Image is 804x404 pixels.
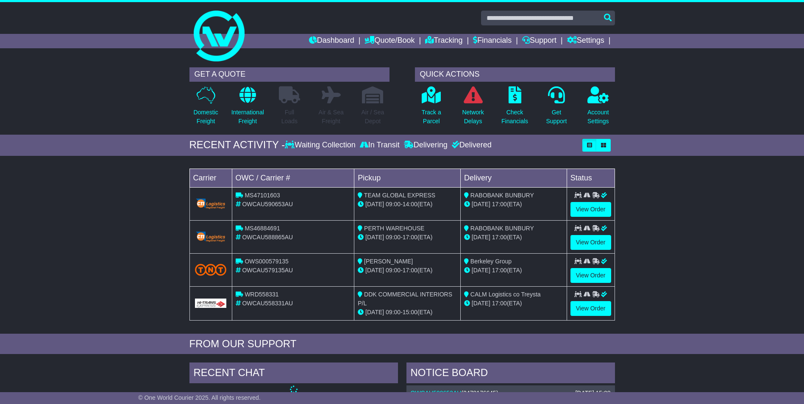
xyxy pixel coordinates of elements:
span: RABOBANK BUNBURY [470,225,534,232]
a: AccountSettings [587,86,609,130]
a: DomesticFreight [193,86,218,130]
div: FROM OUR SUPPORT [189,338,615,350]
span: 17:00 [403,234,417,241]
a: GetSupport [545,86,567,130]
a: View Order [570,301,611,316]
span: OWCAU588865AU [242,234,293,241]
span: © One World Courier 2025. All rights reserved. [138,394,261,401]
span: OWS000579135 [245,258,289,265]
p: Account Settings [587,108,609,126]
span: 15:00 [403,309,417,315]
div: (ETA) [464,233,563,242]
a: Financials [473,34,512,48]
a: View Order [570,235,611,250]
span: CALM Logistics co Treysta [470,291,541,298]
a: Track aParcel [421,86,442,130]
a: View Order [570,268,611,283]
span: [PERSON_NAME] [364,258,413,265]
img: GetCarrierServiceLogo [195,231,227,243]
div: [DATE] 15:08 [575,390,610,397]
div: (ETA) [464,200,563,209]
p: Network Delays [462,108,484,126]
span: OWCAU590653AU [242,201,293,208]
span: [DATE] [472,201,490,208]
div: (ETA) [464,266,563,275]
div: Delivering [402,141,450,150]
span: TEAM GLOBAL EXPRESS [364,192,435,199]
span: MS46884691 [245,225,280,232]
div: NOTICE BOARD [406,362,615,385]
a: Quote/Book [364,34,415,48]
span: OWCAU579135AU [242,267,293,274]
img: GetCarrierServiceLogo [195,198,227,210]
div: QUICK ACTIONS [415,67,615,82]
span: [DATE] [472,234,490,241]
span: 17:00 [492,300,507,307]
span: 17:00 [403,267,417,274]
a: OWCAU590653AU [411,390,462,396]
span: 09:00 [386,267,401,274]
span: DDK COMMERCIAL INTERIORS P/L [358,291,452,307]
p: Track a Parcel [422,108,441,126]
p: Air & Sea Freight [319,108,344,126]
div: Delivered [450,141,492,150]
div: - (ETA) [358,266,457,275]
span: 09:00 [386,201,401,208]
span: MS47101603 [245,192,280,199]
div: (ETA) [464,299,563,308]
img: GetCarrierServiceLogo [195,299,227,308]
div: - (ETA) [358,308,457,317]
td: Delivery [460,169,567,187]
div: RECENT CHAT [189,362,398,385]
span: 09:00 [386,234,401,241]
p: Get Support [546,108,567,126]
span: RABOBANK BUNBURY [470,192,534,199]
span: 17:00 [492,201,507,208]
a: InternationalFreight [231,86,264,130]
p: Air / Sea Depot [362,108,384,126]
a: NetworkDelays [462,86,484,130]
span: 14:00 [403,201,417,208]
span: [DATE] [472,300,490,307]
span: WRD558331 [245,291,278,298]
a: Settings [567,34,604,48]
span: 17:00 [492,267,507,274]
td: OWC / Carrier # [232,169,354,187]
td: Pickup [354,169,461,187]
a: Dashboard [309,34,354,48]
div: Waiting Collection [285,141,357,150]
span: [DATE] [365,309,384,315]
td: Carrier [189,169,232,187]
a: Support [522,34,556,48]
p: Full Loads [279,108,300,126]
span: [DATE] [365,201,384,208]
span: 09:00 [386,309,401,315]
p: Check Financials [501,108,528,126]
p: International Freight [231,108,264,126]
span: [DATE] [365,267,384,274]
img: TNT_Domestic.png [195,264,227,275]
a: CheckFinancials [501,86,529,130]
span: 2478176645 [463,390,496,396]
span: [DATE] [365,234,384,241]
span: 17:00 [492,234,507,241]
td: Status [567,169,615,187]
span: OWCAU558331AU [242,300,293,307]
div: GET A QUOTE [189,67,389,82]
span: PERTH WAREHOUSE [364,225,424,232]
span: [DATE] [472,267,490,274]
span: Berkeley Group [470,258,512,265]
div: ( ) [411,390,611,397]
a: View Order [570,202,611,217]
p: Domestic Freight [193,108,218,126]
div: RECENT ACTIVITY - [189,139,285,151]
div: - (ETA) [358,233,457,242]
div: In Transit [358,141,402,150]
a: Tracking [425,34,462,48]
div: - (ETA) [358,200,457,209]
